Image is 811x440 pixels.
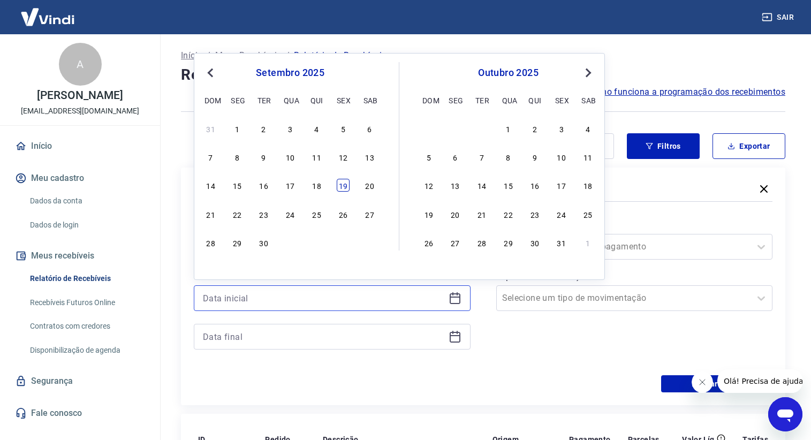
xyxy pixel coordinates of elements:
[203,66,377,79] div: setembro 2025
[257,150,270,163] div: Choose terça-feira, 9 de setembro de 2025
[475,94,488,107] div: ter
[449,94,461,107] div: seg
[581,208,594,221] div: Choose sábado, 25 de outubro de 2025
[231,122,244,135] div: Choose segunda-feira, 1 de setembro de 2025
[21,105,139,117] p: [EMAIL_ADDRESS][DOMAIN_NAME]
[717,369,802,393] iframe: Mensagem da empresa
[13,134,147,158] a: Início
[203,290,444,306] input: Data inicial
[13,401,147,425] a: Fale conosco
[310,94,323,107] div: qui
[181,64,785,86] h4: Relatório de Recebíveis
[713,133,785,159] button: Exportar
[231,150,244,163] div: Choose segunda-feira, 8 de setembro de 2025
[26,214,147,236] a: Dados de login
[215,49,282,62] a: Meus Recebíveis
[581,122,594,135] div: Choose sábado, 4 de outubro de 2025
[502,208,515,221] div: Choose quarta-feira, 22 de outubro de 2025
[502,236,515,249] div: Choose quarta-feira, 29 de outubro de 2025
[337,122,350,135] div: Choose sexta-feira, 5 de setembro de 2025
[284,179,297,192] div: Choose quarta-feira, 17 de setembro de 2025
[310,122,323,135] div: Choose quinta-feira, 4 de setembro de 2025
[449,236,461,249] div: Choose segunda-feira, 27 de outubro de 2025
[502,122,515,135] div: Choose quarta-feira, 1 de outubro de 2025
[528,122,541,135] div: Choose quinta-feira, 2 de outubro de 2025
[294,49,386,62] p: Relatório de Recebíveis
[59,43,102,86] div: A
[310,179,323,192] div: Choose quinta-feira, 18 de setembro de 2025
[502,150,515,163] div: Choose quarta-feira, 8 de outubro de 2025
[528,179,541,192] div: Choose quinta-feira, 16 de outubro de 2025
[26,268,147,290] a: Relatório de Recebíveis
[26,339,147,361] a: Disponibilização de agenda
[421,66,596,79] div: outubro 2025
[528,94,541,107] div: qui
[422,236,435,249] div: Choose domingo, 26 de outubro de 2025
[310,208,323,221] div: Choose quinta-feira, 25 de setembro de 2025
[363,122,376,135] div: Choose sábado, 6 de setembro de 2025
[449,150,461,163] div: Choose segunda-feira, 6 de outubro de 2025
[203,120,377,250] div: month 2025-09
[363,236,376,249] div: Choose sábado, 4 de outubro de 2025
[204,208,217,221] div: Choose domingo, 21 de setembro de 2025
[528,208,541,221] div: Choose quinta-feira, 23 de outubro de 2025
[257,208,270,221] div: Choose terça-feira, 23 de setembro de 2025
[528,236,541,249] div: Choose quinta-feira, 30 de outubro de 2025
[13,244,147,268] button: Meus recebíveis
[475,179,488,192] div: Choose terça-feira, 14 de outubro de 2025
[363,150,376,163] div: Choose sábado, 13 de setembro de 2025
[528,150,541,163] div: Choose quinta-feira, 9 de outubro de 2025
[422,208,435,221] div: Choose domingo, 19 de outubro de 2025
[564,86,785,98] span: Saiba como funciona a programação dos recebimentos
[284,122,297,135] div: Choose quarta-feira, 3 de setembro de 2025
[555,150,568,163] div: Choose sexta-feira, 10 de outubro de 2025
[310,236,323,249] div: Choose quinta-feira, 2 de outubro de 2025
[26,190,147,212] a: Dados da conta
[449,179,461,192] div: Choose segunda-feira, 13 de outubro de 2025
[257,122,270,135] div: Choose terça-feira, 2 de setembro de 2025
[26,292,147,314] a: Recebíveis Futuros Online
[555,122,568,135] div: Choose sexta-feira, 3 de outubro de 2025
[363,94,376,107] div: sab
[284,94,297,107] div: qua
[555,236,568,249] div: Choose sexta-feira, 31 de outubro de 2025
[422,179,435,192] div: Choose domingo, 12 de outubro de 2025
[581,179,594,192] div: Choose sábado, 18 de outubro de 2025
[768,397,802,431] iframe: Botão para abrir a janela de mensagens
[422,150,435,163] div: Choose domingo, 5 de outubro de 2025
[204,122,217,135] div: Choose domingo, 31 de agosto de 2025
[555,94,568,107] div: sex
[284,150,297,163] div: Choose quarta-feira, 10 de setembro de 2025
[204,179,217,192] div: Choose domingo, 14 de setembro de 2025
[204,94,217,107] div: dom
[422,94,435,107] div: dom
[337,94,350,107] div: sex
[627,133,700,159] button: Filtros
[181,49,202,62] a: Início
[231,94,244,107] div: seg
[231,236,244,249] div: Choose segunda-feira, 29 de setembro de 2025
[204,150,217,163] div: Choose domingo, 7 de setembro de 2025
[231,179,244,192] div: Choose segunda-feira, 15 de setembro de 2025
[555,208,568,221] div: Choose sexta-feira, 24 de outubro de 2025
[337,208,350,221] div: Choose sexta-feira, 26 de setembro de 2025
[310,150,323,163] div: Choose quinta-feira, 11 de setembro de 2025
[13,166,147,190] button: Meu cadastro
[449,122,461,135] div: Choose segunda-feira, 29 de setembro de 2025
[449,208,461,221] div: Choose segunda-feira, 20 de outubro de 2025
[257,94,270,107] div: ter
[204,236,217,249] div: Choose domingo, 28 de setembro de 2025
[422,122,435,135] div: Choose domingo, 28 de setembro de 2025
[13,1,82,33] img: Vindi
[692,371,713,393] iframe: Fechar mensagem
[498,219,771,232] label: Forma de Pagamento
[6,7,90,16] span: Olá! Precisa de ajuda?
[581,150,594,163] div: Choose sábado, 11 de outubro de 2025
[26,315,147,337] a: Contratos com credores
[284,208,297,221] div: Choose quarta-feira, 24 de setembro de 2025
[363,208,376,221] div: Choose sábado, 27 de setembro de 2025
[475,236,488,249] div: Choose terça-feira, 28 de outubro de 2025
[257,179,270,192] div: Choose terça-feira, 16 de setembro de 2025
